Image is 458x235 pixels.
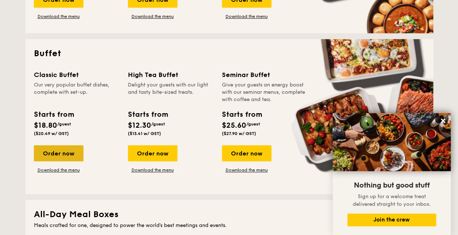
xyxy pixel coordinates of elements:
[128,121,151,130] span: $12.30
[34,121,57,130] span: $18.80
[34,48,424,59] h2: Buffet
[128,109,168,120] div: Starts from
[222,14,271,19] a: Download the menu
[354,181,430,190] span: Nothing but good stuff
[222,81,307,103] div: Give your guests an energy boost with our seminar menus, complete with coffee and tea.
[34,145,83,161] div: Order now
[222,109,262,120] div: Starts from
[151,122,165,127] span: /guest
[347,213,436,226] button: Join the crew
[34,131,69,136] span: ($20.49 w/ GST)
[128,70,213,80] div: High Tea Buffet
[222,145,271,161] div: Order now
[128,131,161,136] span: ($13.41 w/ GST)
[57,122,71,127] span: /guest
[128,81,213,103] div: Delight your guests with our light and tasty bite-sized treats.
[333,113,451,171] img: DSC07876-Edit02-Large.jpeg
[34,70,119,80] div: Classic Buffet
[34,109,74,120] div: Starts from
[34,14,83,19] a: Download the menu
[34,222,424,229] div: Meals crafted for one, designed to power the world's best meetings and events.
[128,14,177,19] a: Download the menu
[128,167,177,173] a: Download the menu
[222,167,271,173] a: Download the menu
[34,167,83,173] a: Download the menu
[222,121,246,130] span: $25.60
[34,81,119,103] div: Our very popular buffet dishes, complete with set-up.
[246,122,260,127] span: /guest
[353,193,431,207] span: Sign up for a welcome treat delivered straight to your inbox.
[222,131,256,136] span: ($27.90 w/ GST)
[128,145,177,161] div: Order now
[437,115,449,127] button: Close
[34,209,424,220] h2: All-Day Meal Boxes
[222,70,307,80] div: Seminar Buffet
